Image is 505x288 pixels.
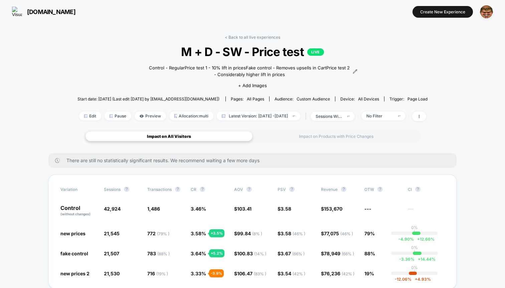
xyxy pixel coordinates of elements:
span: $ [321,251,354,256]
span: 21,545 [104,231,120,236]
span: 783 [147,251,170,256]
p: | [414,250,415,255]
span: M + D - SW - Price test [95,45,410,59]
button: ? [124,187,129,192]
span: $ [278,206,291,212]
span: 4.93 % [411,277,431,282]
div: + 3.5 % [209,229,224,237]
span: 19% [364,271,374,276]
p: | [414,230,415,235]
button: ? [341,187,346,192]
span: 77,075 [324,231,353,236]
button: ? [175,187,180,192]
span: ( 46 % ) [293,231,305,236]
span: $ [234,231,262,236]
img: ppic [480,5,493,18]
button: ? [200,187,205,192]
span: ( 46 % ) [340,231,353,236]
button: [DOMAIN_NAME] [10,6,77,17]
span: Control - RegularPrice test 1 - 10% lift in pricesFake control - Removes upsells in CartPrice tes... [148,65,351,78]
button: ? [289,187,295,192]
p: 0% [411,265,418,270]
span: Sessions [104,187,121,192]
span: ( 66 % ) [292,251,305,256]
span: all devices [358,96,379,101]
span: 103.41 [237,206,251,212]
div: Pages: [231,96,264,101]
span: PSV [278,187,286,192]
span: There are still no statistically significant results. We recommend waiting a few more days [66,158,443,163]
span: Latest Version: [DATE] - [DATE] [217,111,300,120]
span: 3.33 % [191,271,206,276]
span: 106.47 [237,271,266,276]
p: 0% [411,245,418,250]
span: $ [234,271,266,276]
span: $ [278,251,305,256]
span: 88% [364,251,375,256]
p: Control [60,205,97,217]
span: Preview [135,111,166,120]
span: + [415,277,417,282]
span: $ [278,231,305,236]
img: end [110,114,113,118]
span: 3.58 [281,231,305,236]
img: end [347,116,350,117]
span: Allocation: multi [169,111,213,120]
span: $ [321,231,353,236]
span: Device: [335,96,384,101]
img: end [293,115,295,117]
span: 3.54 [281,271,305,276]
span: (without changes) [60,212,91,216]
span: all pages [247,96,264,101]
span: ( 42 % ) [293,271,305,276]
span: -12.06 % [395,277,411,282]
span: 79% [364,231,375,236]
span: 153,670 [324,206,342,212]
span: -3.36 % [399,257,414,262]
span: $ [321,271,354,276]
span: $ [278,271,305,276]
button: Create New Experience [412,6,473,18]
img: rebalance [174,114,177,118]
img: end [398,115,400,117]
div: Trigger: [389,96,428,101]
div: Impact on All Visitors [86,131,252,141]
span: $ [234,206,251,212]
span: $ [321,206,342,212]
p: LIVE [307,48,324,56]
span: Edit [79,111,101,120]
span: Revenue [321,187,338,192]
span: Start date: [DATE] (Last edit [DATE] by [EMAIL_ADDRESS][DOMAIN_NAME]) [77,96,219,101]
span: ( 88 % ) [157,251,170,256]
span: + [417,237,420,242]
span: ( 19 % ) [156,271,168,276]
img: calendar [222,114,225,118]
span: --- [364,206,371,212]
span: 21,530 [104,271,120,276]
span: 12.66 % [414,237,435,242]
span: 78,949 [324,251,354,256]
div: sessions with impression [316,114,342,119]
span: Variation [60,187,97,192]
span: 772 [147,231,169,236]
span: Custom Audience [297,96,330,101]
span: 3.67 [281,251,305,256]
span: Page Load [407,96,428,101]
span: ( 8 % ) [252,231,262,236]
span: ( 83 % ) [254,271,266,276]
button: ? [377,187,383,192]
span: ( 79 % ) [157,231,169,236]
span: 14.44 % [414,257,436,262]
span: 3.58 % [191,231,206,236]
span: 3.46 % [191,206,206,212]
div: - 3.9 % [209,269,224,277]
img: Visually logo [12,7,22,17]
span: 1,486 [147,206,160,212]
span: 716 [147,271,168,276]
a: < Back to all live experiences [225,35,280,40]
span: fake control [60,251,88,256]
p: | [414,270,415,275]
span: Transactions [147,187,172,192]
span: 76,236 [324,271,354,276]
button: ppic [478,5,495,19]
